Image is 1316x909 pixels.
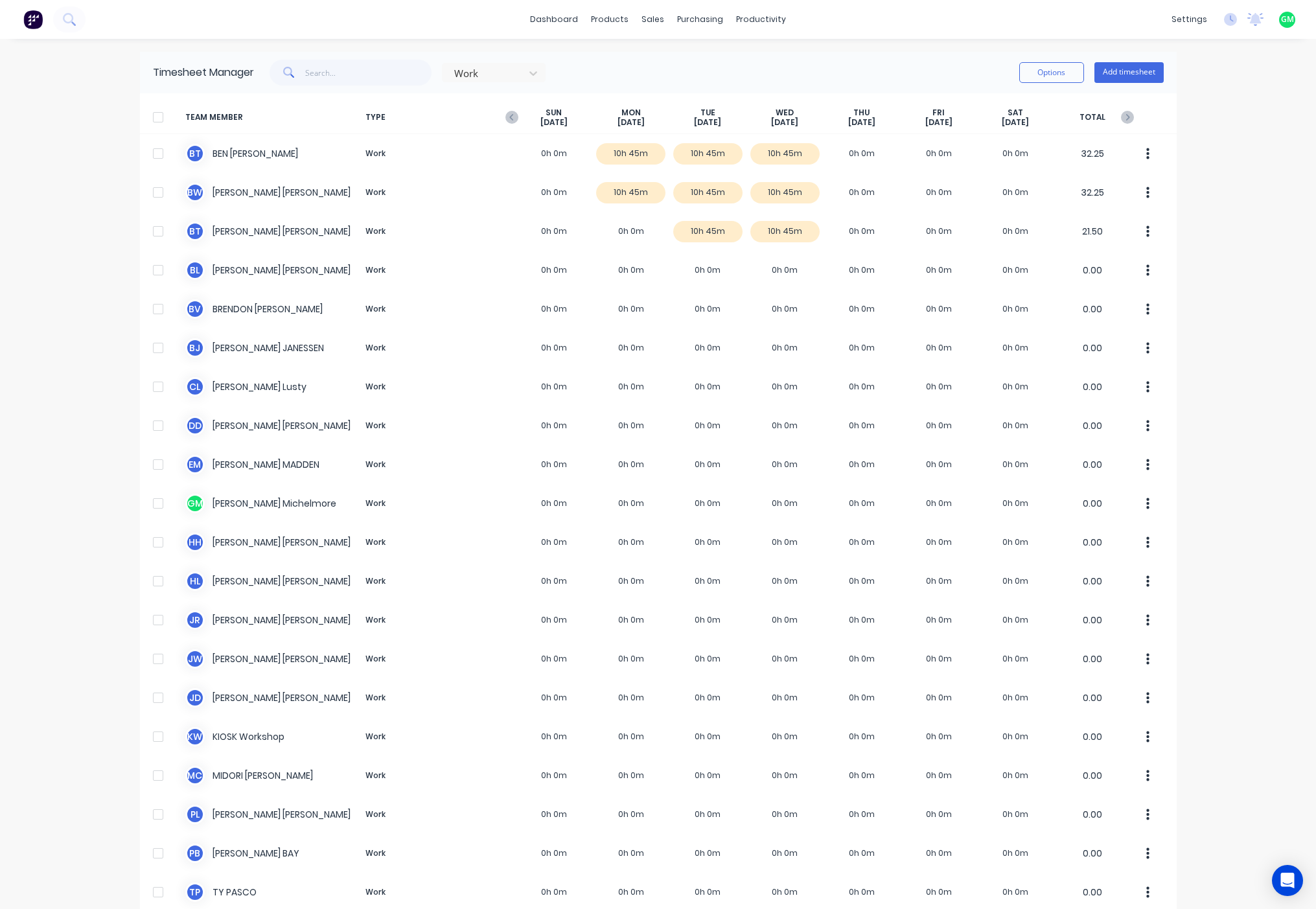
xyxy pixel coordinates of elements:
[700,108,715,118] span: TUE
[153,65,254,80] div: Timesheet Manager
[23,10,43,29] img: Factory
[540,117,568,128] span: [DATE]
[1281,14,1294,25] span: GM
[1008,108,1023,118] span: SAT
[1094,62,1164,83] button: Add timesheet
[635,10,671,29] div: sales
[546,108,562,118] span: SUN
[730,10,792,29] div: productivity
[671,10,730,29] div: purchasing
[584,10,635,29] div: products
[1054,108,1131,128] span: TOTAL
[932,108,945,118] span: FRI
[1272,865,1303,896] div: Open Intercom Messenger
[776,108,794,118] span: WED
[1002,117,1029,128] span: [DATE]
[621,108,641,118] span: MON
[185,108,360,128] span: TEAM MEMBER
[1165,10,1214,29] div: settings
[524,10,584,29] a: dashboard
[925,117,952,128] span: [DATE]
[694,117,721,128] span: [DATE]
[848,117,875,128] span: [DATE]
[360,108,516,128] span: TYPE
[771,117,798,128] span: [DATE]
[853,108,870,118] span: THU
[1019,62,1084,83] button: Options
[305,60,432,86] input: Search...
[618,117,645,128] span: [DATE]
